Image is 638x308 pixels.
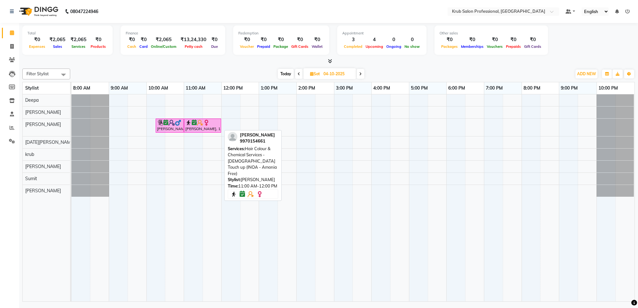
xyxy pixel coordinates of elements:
[71,84,92,93] a: 8:00 AM
[403,44,421,49] span: No show
[209,36,220,43] div: ₹0
[409,84,429,93] a: 5:00 PM
[147,84,170,93] a: 10:00 AM
[290,36,310,43] div: ₹0
[25,109,61,115] span: [PERSON_NAME]
[68,36,89,43] div: ₹2,065
[385,44,403,49] span: Ongoing
[290,44,310,49] span: Gift Cards
[385,36,403,43] div: 0
[459,44,485,49] span: Memberships
[25,151,34,157] span: krub
[126,44,138,49] span: Cash
[256,36,272,43] div: ₹0
[459,36,485,43] div: ₹0
[485,44,504,49] span: Vouchers
[184,84,207,93] a: 11:00 AM
[228,146,277,176] span: Hair Colour & Chemical Services - [DEMOGRAPHIC_DATA] Touch up (INOA - Amonia Free)
[25,97,39,103] span: Deepa
[322,69,353,79] input: 2025-10-04
[504,36,523,43] div: ₹0
[183,44,204,49] span: Petty cash
[228,132,237,142] img: profile
[138,36,149,43] div: ₹0
[210,44,219,49] span: Due
[89,36,108,43] div: ₹0
[342,31,421,36] div: Appointment
[228,146,245,151] span: Services:
[272,36,290,43] div: ₹0
[185,120,220,132] div: [PERSON_NAME], 11:00 AM-12:00 PM, Hair Colour & Chemical Services - [DEMOGRAPHIC_DATA] Touch up (...
[25,139,75,145] span: [DATE][PERSON_NAME]
[70,3,98,20] b: 08047224946
[238,31,324,36] div: Redemption
[278,69,294,79] span: Today
[25,121,61,127] span: [PERSON_NAME]
[238,44,256,49] span: Voucher
[25,85,39,91] span: Stylist
[228,183,238,188] span: Time:
[272,44,290,49] span: Package
[310,36,324,43] div: ₹0
[228,183,278,189] div: 11:00 AM-12:00 PM
[256,44,272,49] span: Prepaid
[149,36,178,43] div: ₹2,065
[109,84,130,93] a: 9:00 AM
[222,84,244,93] a: 12:00 PM
[26,71,49,76] span: Filter Stylist
[27,31,108,36] div: Total
[89,44,108,49] span: Products
[126,36,138,43] div: ₹0
[178,36,209,43] div: ₹13,24,330
[440,36,459,43] div: ₹0
[485,36,504,43] div: ₹0
[364,36,385,43] div: 4
[47,36,68,43] div: ₹2,065
[342,44,364,49] span: Completed
[138,44,149,49] span: Card
[334,84,354,93] a: 3:00 PM
[504,44,523,49] span: Prepaids
[523,36,543,43] div: ₹0
[228,177,278,183] div: [PERSON_NAME]
[310,44,324,49] span: Wallet
[297,84,317,93] a: 2:00 PM
[364,44,385,49] span: Upcoming
[522,84,542,93] a: 8:00 PM
[523,44,543,49] span: Gift Cards
[372,84,392,93] a: 4:00 PM
[575,70,597,78] button: ADD NEW
[25,164,61,169] span: [PERSON_NAME]
[559,84,579,93] a: 9:00 PM
[126,31,220,36] div: Finance
[342,36,364,43] div: 3
[240,138,275,144] div: 9970154661
[597,84,619,93] a: 10:00 PM
[228,177,241,182] span: Stylist:
[440,31,543,36] div: Other sales
[25,176,37,181] span: Sumit
[440,44,459,49] span: Packages
[25,188,61,194] span: [PERSON_NAME]
[484,84,504,93] a: 7:00 PM
[51,44,64,49] span: Sales
[447,84,467,93] a: 6:00 PM
[149,44,178,49] span: Online/Custom
[70,44,87,49] span: Services
[27,44,47,49] span: Expenses
[27,36,47,43] div: ₹0
[156,120,183,132] div: [PERSON_NAME], 10:15 AM-11:00 AM, Master Haircuts - [DEMOGRAPHIC_DATA] Master Stylish
[259,84,279,93] a: 1:00 PM
[403,36,421,43] div: 0
[308,71,322,76] span: Sat
[16,3,60,20] img: logo
[238,36,256,43] div: ₹0
[577,71,596,76] span: ADD NEW
[240,132,275,137] span: [PERSON_NAME]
